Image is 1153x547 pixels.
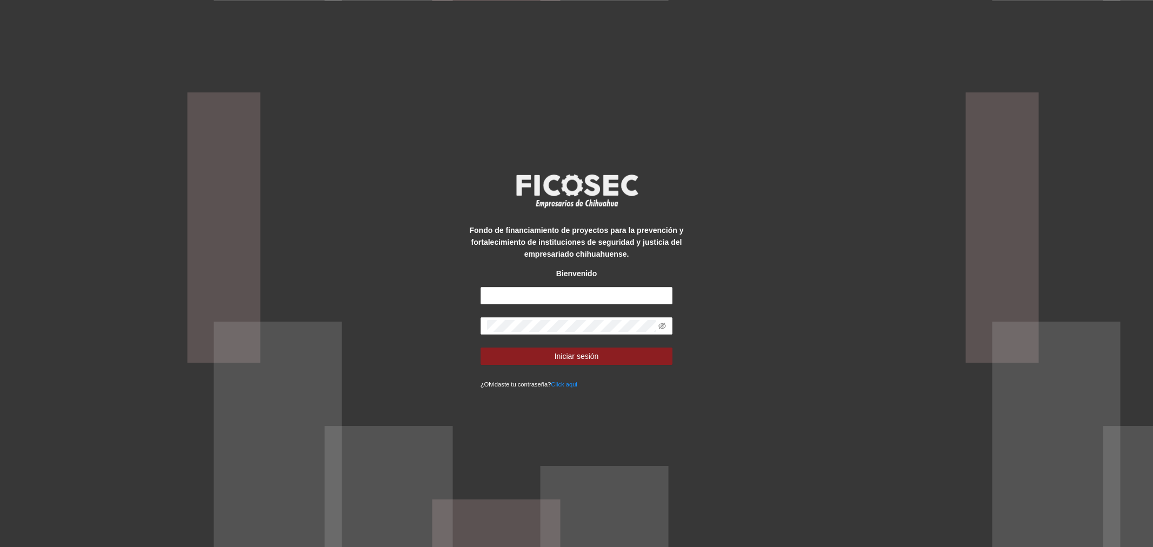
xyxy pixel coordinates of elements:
[551,381,577,388] a: Click aqui
[481,348,673,365] button: Iniciar sesión
[658,322,666,330] span: eye-invisible
[481,381,577,388] small: ¿Olvidaste tu contraseña?
[555,350,599,362] span: Iniciar sesión
[509,171,644,211] img: logo
[470,226,684,258] strong: Fondo de financiamiento de proyectos para la prevención y fortalecimiento de instituciones de seg...
[556,269,597,278] strong: Bienvenido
